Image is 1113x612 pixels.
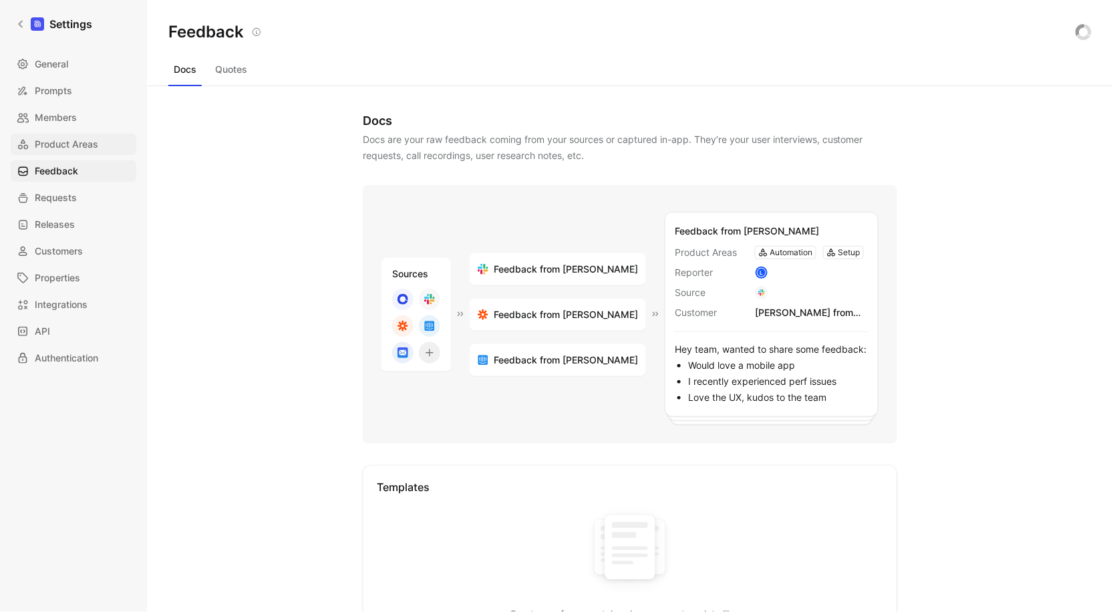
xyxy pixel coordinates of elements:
span: General [35,56,68,72]
h2: Feedback [168,21,244,43]
a: Members [11,107,136,128]
a: Prompts [11,80,136,102]
a: Integrations [11,294,136,315]
div: Docs [363,113,897,129]
a: Properties [11,267,136,289]
button: Quotes [210,59,253,80]
span: Feedback [35,163,78,179]
span: Integrations [35,297,88,313]
button: Docs [168,59,202,80]
a: Settings [11,11,98,37]
a: Feedback [11,160,136,182]
span: Requests [35,190,77,206]
div: Hey team, wanted to share some feedback: [675,331,868,406]
div: Setup [838,246,860,259]
span: Customer [675,305,750,321]
span: Feedback from [PERSON_NAME] [494,261,638,277]
a: Customers [11,241,136,262]
span: Product Areas [35,136,98,152]
span: Prompts [35,83,72,99]
span: Product Areas [675,245,750,261]
span: Releases [35,216,75,233]
span: Source [675,285,750,301]
div: Templates [377,479,883,495]
img: template illustration [583,506,676,596]
a: General [11,53,136,75]
div: Automation [770,246,813,259]
div: L [757,268,766,277]
span: Feedback from [PERSON_NAME] [494,352,638,368]
li: Would love a mobile app [688,357,868,373]
span: Feedback from [PERSON_NAME] [494,307,638,323]
li: I recently experienced perf issues [688,373,868,390]
h1: Settings [49,16,92,32]
span: Reporter [675,265,750,281]
div: [PERSON_NAME] from [755,305,868,321]
span: Feedback from [PERSON_NAME] [675,225,819,237]
a: Authentication [11,347,136,369]
a: Requests [11,187,136,208]
span: Members [35,110,77,126]
span: Properties [35,270,80,286]
a: Product Areas [11,134,136,155]
span: Customers [35,243,83,259]
span: API [35,323,50,339]
span: Sources [392,268,428,279]
a: API [11,321,136,342]
a: Releases [11,214,136,235]
span: Authentication [35,350,98,366]
div: Docs are your raw feedback coming from your sources or captured in-app. They’re your user intervi... [363,132,897,164]
li: Love the UX, kudos to the team [688,390,868,406]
